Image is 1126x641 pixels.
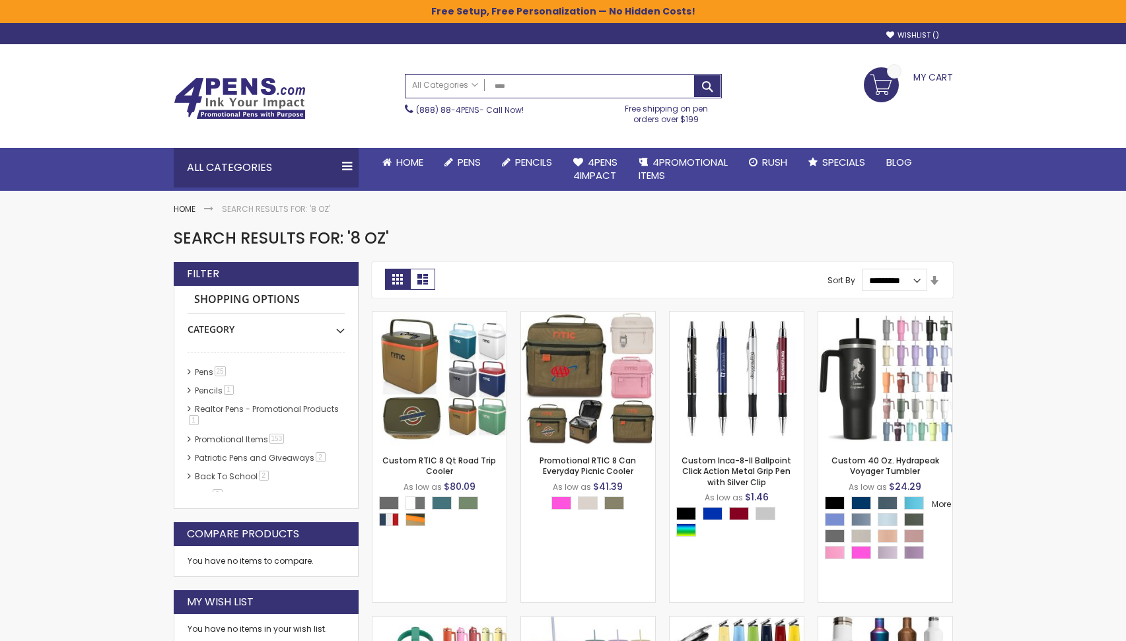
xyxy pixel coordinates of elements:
span: Blog [886,155,912,169]
a: Custom 40 Oz. Hydrapeak Voyager Tumbler [831,455,939,477]
span: $41.39 [593,480,623,493]
div: Powder Blue [878,513,897,526]
div: Free shipping on pen orders over $199 [611,98,722,125]
div: Silver [756,507,775,520]
span: All Categories [412,80,478,90]
a: Golf2 [192,489,227,500]
div: Assorted [676,523,696,537]
a: Promotional RTIC 8 Can Everyday Picnic Cooler [521,311,655,322]
span: 1 [224,385,234,395]
img: Custom RTIC 8 Qt Road Trip Cooler [372,312,507,446]
span: Home [396,155,423,169]
div: Select A Color [676,507,804,540]
a: BruMate 12 Oz Champagne Flute [670,616,804,627]
div: Bubblegum [825,546,845,559]
div: Belize [904,496,924,510]
div: Black [825,496,845,510]
div: Select A Color [551,496,631,513]
a: 4Pens4impact [563,148,628,191]
div: Navy Blue [851,496,871,510]
a: Back To School2 [192,471,273,482]
a: Custom RTIC 8 Qt Road Trip Cooler [372,311,507,322]
a: Specials [798,148,876,177]
a: Custom 40 Oz. Hydrapeak Voyager Tumbler [818,311,952,322]
div: Thyme [904,513,924,526]
a: (888) 88-4PENS [416,104,479,116]
span: 153 [269,434,285,444]
div: Select A Color [379,496,507,529]
span: More [932,498,951,510]
span: Search results for: '8 oz' [174,227,389,249]
img: Custom 40 Oz. Hydrapeak Voyager Tumbler [818,312,952,446]
a: Blog [876,148,923,177]
strong: Compare Products [187,527,299,541]
div: Select A Color [825,496,952,562]
div: You have no items to compare. [174,546,359,577]
span: As low as [705,492,743,503]
div: Stone [851,529,871,543]
a: Custom Inca-8-II Ballpoint Click Action Metal Grip Pen with Silver Clip [670,311,804,322]
a: Promotional 18 Oz. Hydrapeak Voyager Travel Tumbler [372,616,507,627]
a: Pencils [491,148,563,177]
span: $24.29 [889,480,921,493]
span: - Call Now! [416,104,524,116]
a: Custom RTIC 8 Qt Road Trip Cooler [382,455,496,477]
a: Custom Inca-8-II Ballpoint Click Action Metal Grip Pen with Silver Clip [682,455,791,487]
strong: Shopping Options [188,286,345,314]
a: Corkcicle 25 Oz Classic Canteen [818,616,952,627]
div: Grey [379,496,399,510]
span: 2 [259,471,269,481]
strong: Grid [385,269,410,290]
div: Deep Harbor [432,496,452,510]
div: Olive Green [604,496,624,510]
a: Patriotic Pens and Giveaways2 [192,452,330,463]
a: More [931,498,952,511]
div: Mauve [904,546,924,559]
label: Sort By [827,275,855,286]
span: Pencils [515,155,552,169]
a: Pencils1 [192,385,238,396]
span: $1.46 [745,490,769,504]
div: Peony [878,529,897,543]
div: Grey [825,529,845,543]
span: As low as [849,481,887,492]
span: 2 [213,489,223,499]
img: 4Pens Custom Pens and Promotional Products [174,77,306,119]
div: Pink [851,546,871,559]
div: White|Grey [405,496,425,510]
a: Branded 25 Oz. Hydrapeak Traveler Tumbler [521,616,655,627]
strong: My Wish List [187,595,254,609]
div: Burgundy [729,507,749,520]
a: 4PROMOTIONALITEMS [628,148,738,191]
span: $80.09 [444,480,475,493]
span: Rush [762,155,787,169]
a: All Categories [405,75,485,96]
span: As low as [553,481,591,492]
div: All Categories [174,148,359,187]
a: Promotional RTIC 8 Can Everyday Picnic Cooler [540,455,636,477]
div: Black [676,507,696,520]
span: Pens [458,155,481,169]
span: 2 [316,452,326,462]
a: Promotional Items153 [192,434,289,445]
a: Rush [738,148,798,177]
a: Wishlist [886,30,939,40]
div: French Blue [878,496,897,510]
div: Pink [551,496,571,510]
span: As low as [404,481,442,492]
a: Pens [434,148,491,177]
a: Home [174,203,195,215]
div: Blue [703,507,722,520]
strong: Filter [187,267,219,281]
span: 25 [215,366,226,376]
span: 4PROMOTIONAL ITEMS [639,155,728,182]
div: Modern Blue [851,513,871,526]
a: Pens25 [192,366,230,378]
span: Specials [822,155,865,169]
div: Sage Green [458,496,478,510]
div: Blush [878,546,897,559]
div: Patriot (Blue,White,Red) [379,513,399,526]
img: Promotional RTIC 8 Can Everyday Picnic Cooler [521,312,655,446]
div: Iris [825,513,845,526]
div: You have no items in your wish list. [188,624,345,634]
